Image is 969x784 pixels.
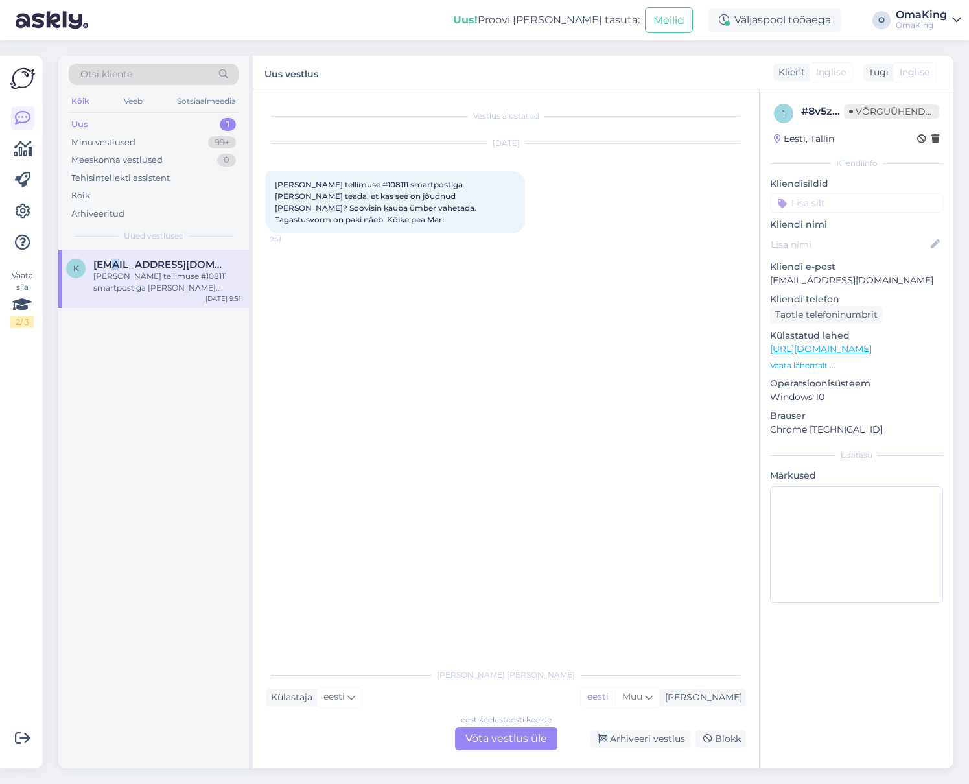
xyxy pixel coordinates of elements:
[770,377,870,389] font: Operatsioonisüsteem
[73,263,79,273] font: k
[770,274,933,286] font: [EMAIL_ADDRESS][DOMAIN_NAME]
[12,270,33,292] font: Vaata siia
[896,10,961,30] a: OmaKingOmaKing
[770,329,850,341] font: Külastatud lehed
[473,111,539,121] font: Vestlus alustatud
[715,733,741,744] font: Blokk
[71,96,89,106] font: Kõik
[836,158,878,168] font: Kliendiinfo
[93,258,272,270] font: [EMAIL_ADDRESS][DOMAIN_NAME]
[782,108,785,118] font: 1
[271,691,312,703] font: Külastaja
[878,15,885,25] font: O
[869,66,889,78] font: Tugi
[770,293,839,305] font: Kliendi telefon
[215,137,229,147] font: 99+
[645,7,693,32] button: Meilid
[226,119,229,129] font: 1
[205,294,241,303] font: [DATE] 9:51
[20,317,29,327] font: / 3
[770,469,816,481] font: Märkused
[896,8,947,21] font: OmaKing
[816,66,846,78] font: Inglise
[653,14,684,27] font: Meilid
[665,691,742,703] font: [PERSON_NAME]
[896,20,933,30] font: OmaKing
[506,715,552,724] font: eesti keelde
[770,361,835,370] font: Vaata lähemalt ...
[784,133,834,145] font: Eesti, Tallin
[770,423,883,435] font: Chrome [TECHNICAL_ID]
[770,178,828,189] font: Kliendisildid
[770,219,827,230] font: Kliendi nimi
[224,154,229,165] font: 0
[610,733,685,744] font: Arhiveeri vestlus
[124,231,184,241] font: Uued vestlused
[770,343,872,355] a: [URL][DOMAIN_NAME]
[16,317,20,327] font: 2
[275,180,478,224] font: [PERSON_NAME] tellimuse #108111 smartpostiga [PERSON_NAME] teada, et kas see on jõudnud [PERSON_N...
[770,193,943,213] input: Lisa silt
[71,137,135,147] font: Minu vestlused
[856,106,956,117] font: Võrguühenduseta
[808,105,855,117] font: 8v5ztmj1
[770,391,824,403] font: Windows 10
[587,691,609,702] font: eesti
[10,66,35,91] img: Askly logo
[453,14,478,26] font: Uus!
[93,259,228,270] span: kirimagimimari@gmail.com
[93,271,231,339] font: [PERSON_NAME] tellimuse #108111 smartpostiga [PERSON_NAME] teada, et kas see on jõudnud [PERSON_N...
[734,14,831,26] font: Väljaspool tööaega
[770,410,806,422] font: Brauser
[841,450,872,460] font: Lisatasu
[801,105,808,117] font: #
[71,190,90,200] font: Kõik
[478,14,640,26] font: Proovi [PERSON_NAME] tasuta:
[80,68,132,80] font: Otsi kliente
[71,154,163,165] font: Meeskonna vestlused
[479,715,506,724] font: keelest
[323,691,345,702] font: eesti
[778,66,805,78] font: Klient
[493,138,520,148] font: [DATE]
[775,309,878,320] font: Taotle telefoninumbrit
[461,715,479,724] font: eesti
[771,237,928,252] input: Lisa nimi
[437,670,575,680] font: [PERSON_NAME] [PERSON_NAME]
[71,119,88,129] font: Uus
[124,96,143,106] font: Veeb
[622,691,642,702] font: Muu
[71,208,124,219] font: Arhiveeritud
[71,172,170,183] font: Tehisintellekti assistent
[270,235,281,243] font: 9:51
[900,66,929,78] font: Inglise
[465,732,547,744] font: Võta vestlus üle
[264,68,318,80] font: Uus vestlus
[770,261,835,272] font: Kliendi e-post
[177,96,236,106] font: Sotsiaalmeedia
